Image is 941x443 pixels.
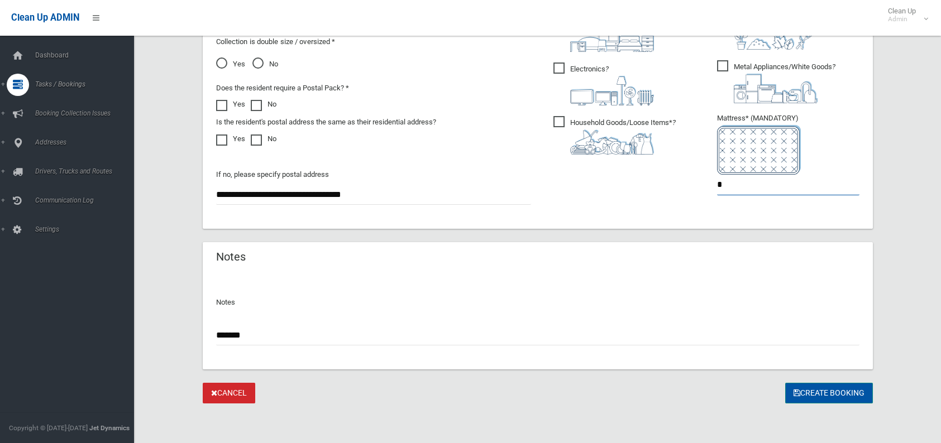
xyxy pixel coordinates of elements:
button: Create Booking [785,383,873,403]
span: Copyright © [DATE]-[DATE] [9,424,88,432]
a: Cancel [203,383,255,403]
span: Dashboard [32,51,142,59]
p: Notes [216,296,859,309]
i: ? [570,65,654,105]
img: 394712a680b73dbc3d2a6a3a7ffe5a07.png [570,76,654,105]
span: Communication Log [32,196,142,204]
span: Yes [216,57,245,71]
span: Clean Up [882,7,927,23]
span: Tasks / Bookings [32,80,142,88]
span: No [252,57,278,71]
span: Booking Collection Issues [32,109,142,117]
label: No [251,98,276,111]
i: ? [734,62,835,103]
span: Mattress* (MANDATORY) [717,114,859,175]
span: Addresses [32,138,142,146]
span: Settings [32,225,142,233]
header: Notes [203,246,259,268]
span: Electronics [553,62,654,105]
label: Is the resident's postal address the same as their residential address? [216,115,436,129]
i: ? [570,118,676,155]
img: e7408bece873d2c1783593a074e5cb2f.png [717,125,801,175]
label: Does the resident require a Postal Pack? * [216,81,349,95]
strong: Jet Dynamics [89,424,130,432]
img: aa9efdbe659d29b613fca23ba79d85cb.png [570,22,654,52]
span: Drivers, Trucks and Routes [32,167,142,175]
p: Collection is double size / oversized * [216,35,531,49]
label: Yes [216,98,245,111]
small: Admin [888,15,916,23]
label: No [251,132,276,146]
span: Household Goods/Loose Items* [553,116,676,155]
span: Clean Up ADMIN [11,12,79,23]
label: Yes [216,132,245,146]
span: Metal Appliances/White Goods [717,60,835,103]
img: b13cc3517677393f34c0a387616ef184.png [570,129,654,155]
img: 36c1b0289cb1767239cdd3de9e694f19.png [734,74,818,103]
label: If no, please specify postal address [216,168,329,181]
